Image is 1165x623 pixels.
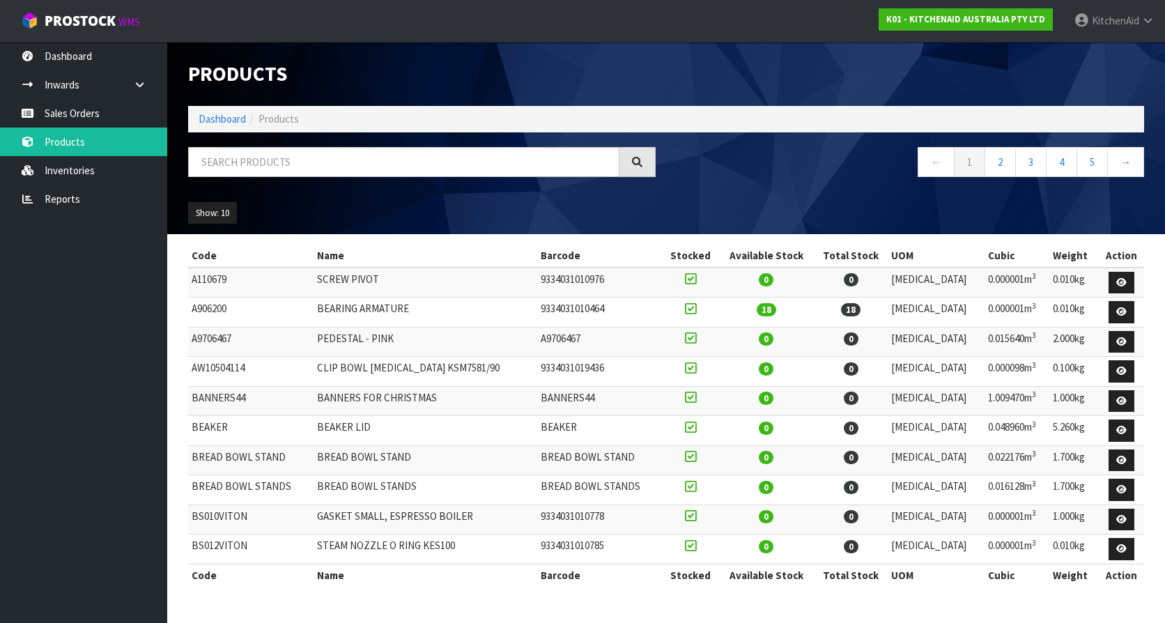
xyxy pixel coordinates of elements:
td: 1.700kg [1049,445,1099,475]
sup: 3 [1032,538,1036,548]
sup: 3 [1032,508,1036,518]
a: ← [918,147,955,177]
sup: 3 [1032,360,1036,370]
th: Total Stock [814,564,888,586]
td: PEDESTAL - PINK [314,327,537,357]
td: A9706467 [188,327,314,357]
td: BREAD BOWL STAND [314,445,537,475]
td: BEAKER LID [314,416,537,446]
th: UOM [888,564,985,586]
span: ProStock [45,12,116,30]
td: [MEDICAL_DATA] [888,534,985,564]
th: Cubic [985,564,1049,586]
td: [MEDICAL_DATA] [888,475,985,505]
td: BS010VITON [188,505,314,534]
sup: 3 [1032,420,1036,429]
span: 0 [759,540,773,553]
td: 0.048960m [985,416,1049,446]
span: 0 [759,422,773,435]
td: 5.260kg [1049,416,1099,446]
input: Search products [188,147,619,177]
td: [MEDICAL_DATA] [888,298,985,328]
span: Products [259,112,299,125]
span: 0 [844,332,858,346]
td: A110679 [188,268,314,298]
span: 0 [844,481,858,494]
td: SCREW PIVOT [314,268,537,298]
a: 3 [1015,147,1047,177]
span: 0 [759,451,773,464]
td: 0.015640m [985,327,1049,357]
img: cube-alt.png [21,12,38,29]
td: [MEDICAL_DATA] [888,268,985,298]
th: Barcode [537,245,663,267]
h1: Products [188,63,656,85]
td: 0.016128m [985,475,1049,505]
td: 2.000kg [1049,327,1099,357]
a: Dashboard [199,112,246,125]
td: [MEDICAL_DATA] [888,327,985,357]
td: BREAD BOWL STANDS [188,475,314,505]
span: 0 [844,362,858,376]
td: 0.000001m [985,268,1049,298]
span: 0 [844,273,858,286]
td: 0.000098m [985,357,1049,387]
td: BEAKER [188,416,314,446]
span: 0 [844,451,858,464]
td: 0.022176m [985,445,1049,475]
sup: 3 [1032,271,1036,281]
a: 4 [1046,147,1077,177]
td: [MEDICAL_DATA] [888,357,985,387]
nav: Page navigation [677,147,1144,181]
td: 1.700kg [1049,475,1099,505]
span: 0 [844,422,858,435]
th: Cubic [985,245,1049,267]
span: KitchenAid [1092,14,1139,27]
td: [MEDICAL_DATA] [888,386,985,416]
td: BANNERS44 [537,386,663,416]
a: 1 [954,147,985,177]
td: BREAD BOWL STANDS [537,475,663,505]
button: Show: 10 [188,202,237,224]
sup: 3 [1032,301,1036,311]
a: 2 [985,147,1016,177]
td: [MEDICAL_DATA] [888,416,985,446]
td: 0.000001m [985,298,1049,328]
th: Action [1099,245,1144,267]
a: 5 [1077,147,1108,177]
td: GASKET SMALL, ESPRESSO BOILER [314,505,537,534]
td: 0.000001m [985,505,1049,534]
th: Name [314,564,537,586]
strong: K01 - KITCHENAID AUSTRALIA PTY LTD [886,13,1045,25]
span: 0 [844,392,858,405]
td: 0.100kg [1049,357,1099,387]
th: Name [314,245,537,267]
td: A9706467 [537,327,663,357]
sup: 3 [1032,449,1036,459]
td: BEAKER [537,416,663,446]
td: 0.010kg [1049,298,1099,328]
td: A906200 [188,298,314,328]
td: [MEDICAL_DATA] [888,505,985,534]
span: 0 [759,362,773,376]
td: 0.010kg [1049,534,1099,564]
td: BREAD BOWL STANDS [314,475,537,505]
td: AW10504114 [188,357,314,387]
th: Code [188,245,314,267]
th: Barcode [537,564,663,586]
th: Available Stock [718,245,814,267]
span: 0 [759,273,773,286]
span: 0 [759,481,773,494]
th: Total Stock [814,245,888,267]
th: UOM [888,245,985,267]
td: 1.000kg [1049,386,1099,416]
td: BANNERS FOR CHRISTMAS [314,386,537,416]
td: 0.010kg [1049,268,1099,298]
th: Weight [1049,245,1099,267]
span: 18 [757,303,776,316]
th: Stocked [663,245,718,267]
td: 1.000kg [1049,505,1099,534]
td: STEAM NOZZLE O RING KES100 [314,534,537,564]
td: BS012VITON [188,534,314,564]
th: Code [188,564,314,586]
